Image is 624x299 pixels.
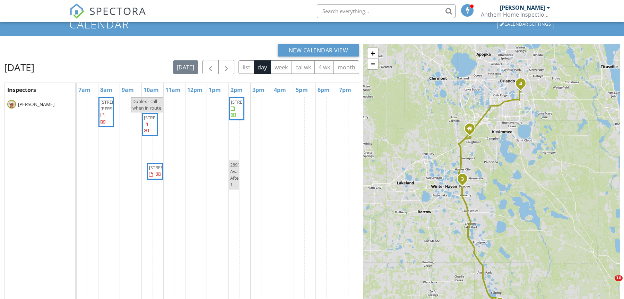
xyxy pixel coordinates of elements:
span: Duplex - call when in route [132,98,161,111]
div: Anthem Home Inspections [481,11,550,18]
input: Search everything... [317,4,456,18]
a: 11am [164,84,182,95]
div: 1311 Seven Eagles Ct Apt 201, Reunion FL 34747 [470,128,474,133]
a: 2pm [229,84,244,95]
a: 6pm [316,84,331,95]
i: 4 [519,82,522,86]
img: The Best Home Inspection Software - Spectora [69,3,85,19]
button: [DATE] [173,60,198,74]
span: [STREET_ADDRESS] [231,99,270,105]
div: [PERSON_NAME] [500,4,545,11]
a: SPECTORA [69,9,146,24]
button: day [254,60,271,74]
a: 3pm [251,84,266,95]
span: [STREET_ADDRESS][PERSON_NAME] [101,99,139,112]
h2: [DATE] [4,60,34,74]
span: Inspectors [7,86,36,94]
button: week [271,60,292,74]
a: Zoom out [367,59,378,69]
span: 10 [615,275,623,281]
a: 12pm [185,84,204,95]
a: 9am [120,84,136,95]
a: 7am [77,84,92,95]
div: 2893 Wild Horse Rd 637, Orlando, FL 32822 [521,83,525,87]
div: Calendar Settings [497,19,554,29]
button: New Calendar View [278,44,359,57]
a: 4pm [272,84,288,95]
button: Next day [218,60,235,74]
a: Zoom in [367,48,378,59]
a: 10am [142,84,161,95]
button: month [333,60,359,74]
span: 2893-Avail After 1 [230,162,241,188]
span: [PERSON_NAME] [17,101,56,108]
button: cal wk [292,60,315,74]
iframe: Intercom live chat [600,275,617,292]
a: 1pm [207,84,223,95]
i: 3 [461,177,464,182]
h1: Calendar [69,18,555,30]
div: 618 Lemon St B, Dundee, FL 33838 [462,179,467,183]
a: 8am [98,84,114,95]
button: list [239,60,254,74]
img: screenshot_20240905_at_11.43.40pm.png [7,100,16,109]
a: 5pm [294,84,310,95]
a: 7pm [337,84,353,95]
button: 4 wk [314,60,334,74]
span: [STREET_ADDRESS] [149,164,188,171]
span: [STREET_ADDRESS] [144,114,183,121]
button: Previous day [202,60,219,74]
span: SPECTORA [89,3,146,18]
a: Calendar Settings [496,19,555,30]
